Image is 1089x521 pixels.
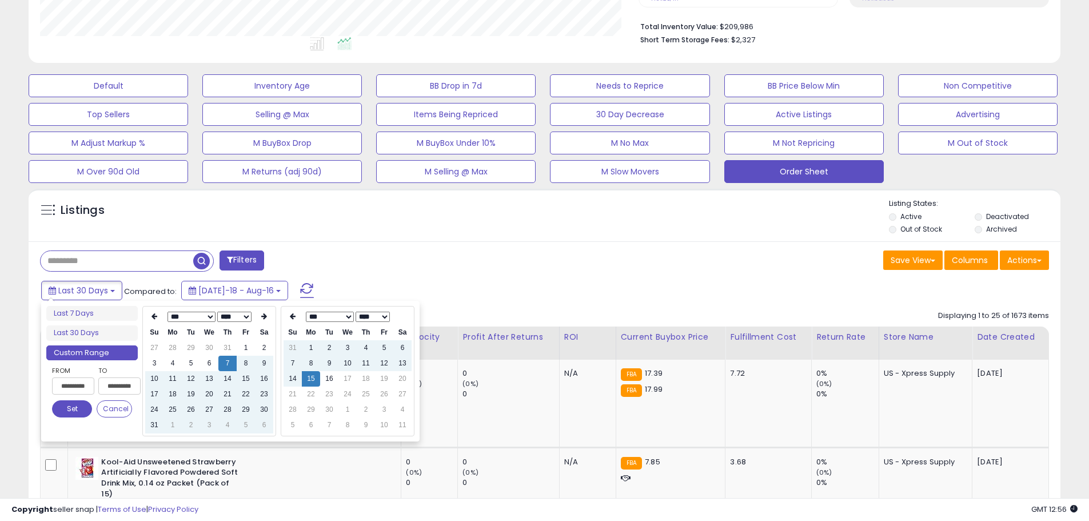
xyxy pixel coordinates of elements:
td: 2 [320,340,338,356]
td: 2 [182,417,200,433]
th: Th [357,325,375,340]
span: 2025-09-16 12:56 GMT [1031,504,1078,515]
td: 1 [163,417,182,433]
button: M Not Repricing [724,132,884,154]
span: Columns [952,254,988,266]
td: 13 [393,356,412,371]
td: 19 [375,371,393,387]
td: 20 [200,387,218,402]
td: 21 [284,387,302,402]
td: 1 [338,402,357,417]
td: 31 [284,340,302,356]
label: Active [900,212,922,221]
small: (0%) [406,468,422,477]
li: Last 30 Days [46,325,138,341]
a: Terms of Use [98,504,146,515]
td: 16 [320,371,338,387]
td: 5 [375,340,393,356]
div: Store Name [884,331,967,343]
td: 27 [200,402,218,417]
td: 8 [237,356,255,371]
div: Displaying 1 to 25 of 1673 items [938,311,1049,321]
label: From [52,365,92,376]
th: Sa [255,325,273,340]
div: N/A [564,457,607,467]
button: Items Being Repriced [376,103,536,126]
td: 24 [338,387,357,402]
div: [DATE] [977,457,1023,467]
label: To [98,365,132,376]
td: 6 [393,340,412,356]
b: Kool-Aid Unsweetened Strawberry Artificially Flavored Powdered Soft Drink Mix, 0.14 oz Packet (Pa... [101,457,240,502]
td: 29 [237,402,255,417]
small: (0%) [816,379,832,388]
small: FBA [621,368,642,381]
div: N/A [564,368,607,379]
td: 26 [375,387,393,402]
b: Total Inventory Value: [640,22,718,31]
button: Set [52,400,92,417]
span: 17.99 [645,384,663,395]
th: Sa [393,325,412,340]
div: US - Xpress Supply [884,368,963,379]
td: 9 [357,417,375,433]
button: M No Max [550,132,709,154]
div: Velocity [406,331,453,343]
td: 28 [284,402,302,417]
td: 28 [163,340,182,356]
button: Cancel [97,400,132,417]
button: M Returns (adj 90d) [202,160,362,183]
button: Top Sellers [29,103,188,126]
div: 0% [816,368,879,379]
td: 5 [182,356,200,371]
button: BB Drop in 7d [376,74,536,97]
td: 25 [163,402,182,417]
td: 19 [182,387,200,402]
button: Inventory Age [202,74,362,97]
td: 26 [182,402,200,417]
span: Compared to: [124,286,177,297]
td: 9 [320,356,338,371]
label: Archived [986,224,1017,234]
div: 0 [462,389,559,399]
td: 21 [218,387,237,402]
td: 7 [320,417,338,433]
th: Su [145,325,163,340]
th: Fr [375,325,393,340]
div: [DATE] [977,368,1023,379]
td: 29 [302,402,320,417]
td: 3 [145,356,163,371]
td: 27 [145,340,163,356]
button: M BuyBox Drop [202,132,362,154]
th: Fr [237,325,255,340]
div: Profit After Returns [462,331,554,343]
td: 15 [302,371,320,387]
td: 5 [237,417,255,433]
button: Actions [1000,250,1049,270]
span: $2,327 [731,34,755,45]
small: (0%) [816,468,832,477]
td: 30 [200,340,218,356]
td: 27 [393,387,412,402]
td: 6 [255,417,273,433]
td: 2 [357,402,375,417]
button: 30 Day Decrease [550,103,709,126]
td: 25 [357,387,375,402]
th: Mo [302,325,320,340]
button: Advertising [898,103,1058,126]
button: Needs to Reprice [550,74,709,97]
td: 17 [145,387,163,402]
div: 0 [406,389,457,399]
td: 23 [255,387,273,402]
td: 3 [200,417,218,433]
td: 14 [284,371,302,387]
button: Order Sheet [724,160,884,183]
th: Tu [182,325,200,340]
td: 8 [338,417,357,433]
label: Out of Stock [900,224,942,234]
td: 1 [237,340,255,356]
td: 17 [338,371,357,387]
b: Short Term Storage Fees: [640,35,729,45]
td: 31 [218,340,237,356]
div: 0% [816,478,879,488]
